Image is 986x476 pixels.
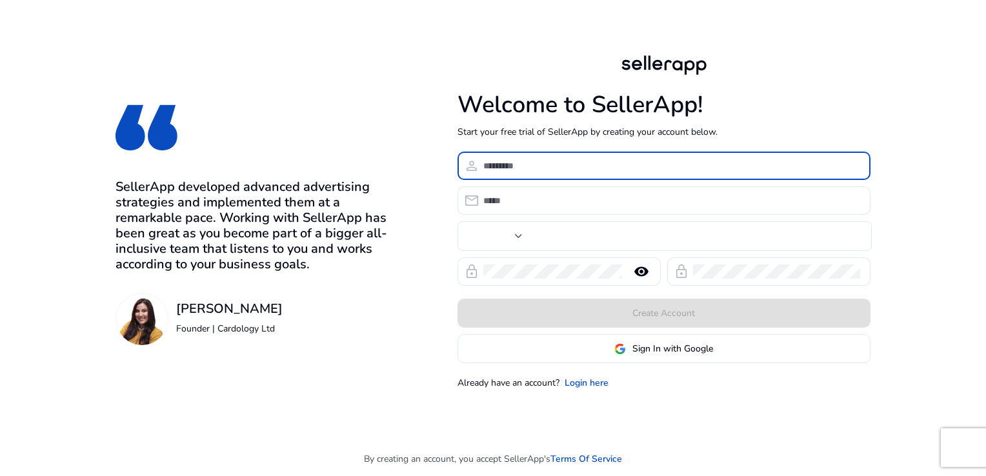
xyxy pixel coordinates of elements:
img: google-logo.svg [614,343,626,355]
p: Start your free trial of SellerApp by creating your account below. [458,125,870,139]
p: Already have an account? [458,376,559,390]
h3: SellerApp developed advanced advertising strategies and implemented them at a remarkable pace. Wo... [116,179,391,272]
span: lock [464,264,479,279]
a: Login here [565,376,609,390]
a: Terms Of Service [550,452,622,466]
h3: [PERSON_NAME] [176,301,283,317]
span: email [464,193,479,208]
span: Sign In with Google [632,342,713,355]
p: Founder | Cardology Ltd [176,322,283,335]
mat-icon: remove_red_eye [626,264,657,279]
button: Sign In with Google [458,334,870,363]
span: lock [674,264,689,279]
span: person [464,158,479,174]
h1: Welcome to SellerApp! [458,91,870,119]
